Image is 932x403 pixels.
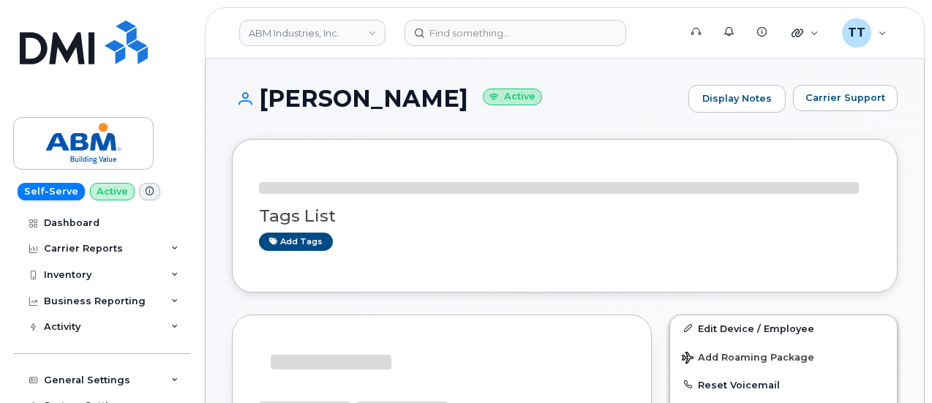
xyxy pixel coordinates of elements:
[670,315,897,342] a: Edit Device / Employee
[232,86,681,111] h1: [PERSON_NAME]
[259,233,333,251] a: Add tags
[688,85,786,113] a: Display Notes
[483,88,542,105] small: Active
[670,342,897,372] button: Add Roaming Package
[793,85,898,111] button: Carrier Support
[670,372,897,398] button: Reset Voicemail
[805,91,885,105] span: Carrier Support
[259,207,871,225] h3: Tags List
[682,352,814,366] span: Add Roaming Package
